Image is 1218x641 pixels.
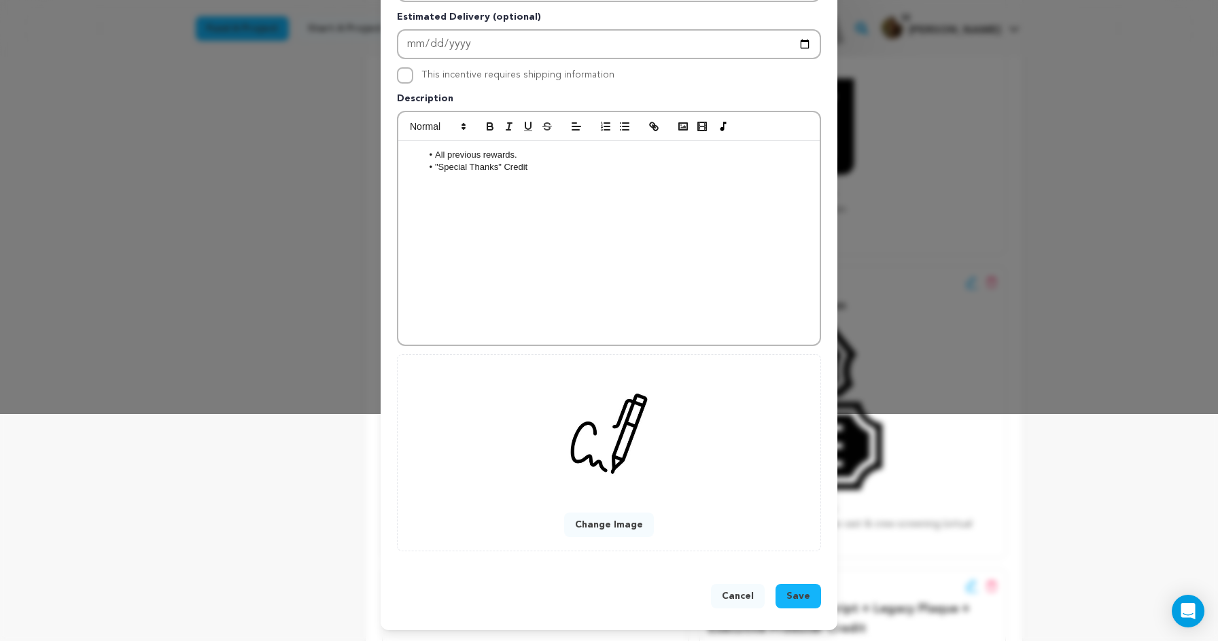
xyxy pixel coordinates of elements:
[711,584,765,608] button: Cancel
[397,29,821,59] input: Enter Estimated Delivery
[422,149,810,161] li: All previous rewards.
[397,10,821,29] p: Estimated Delivery (optional)
[1172,595,1204,627] div: Open Intercom Messenger
[421,70,614,80] label: This incentive requires shipping information
[776,584,821,608] button: Save
[564,513,654,537] button: Change Image
[422,161,810,173] li: "Special Thanks" Credit
[397,92,821,111] p: Description
[786,589,810,603] span: Save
